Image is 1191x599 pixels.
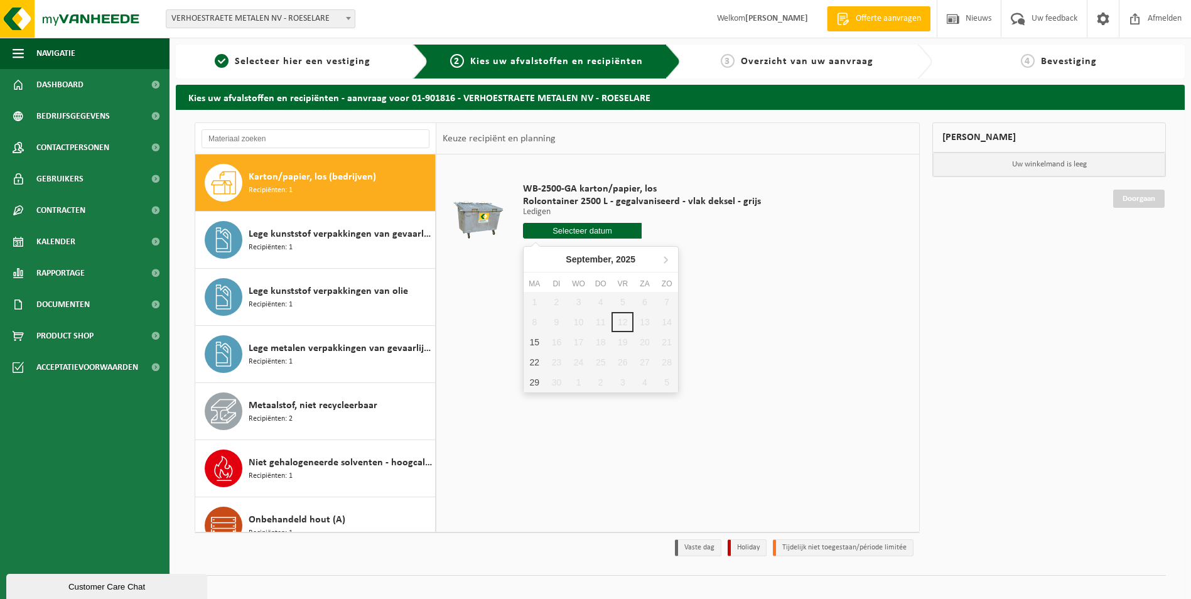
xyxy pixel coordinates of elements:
[249,398,377,413] span: Metaalstof, niet recycleerbaar
[36,195,85,226] span: Contracten
[249,356,293,368] span: Recipiënten: 1
[36,289,90,320] span: Documenten
[741,57,873,67] span: Overzicht van uw aanvraag
[561,249,640,269] div: September,
[249,242,293,254] span: Recipiënten: 1
[195,326,436,383] button: Lege metalen verpakkingen van gevaarlijke stoffen Recipiënten: 1
[36,100,110,132] span: Bedrijfsgegevens
[721,54,735,68] span: 3
[523,183,761,195] span: WB-2500-GA karton/papier, los
[249,185,293,197] span: Recipiënten: 1
[1021,54,1035,68] span: 4
[36,320,94,352] span: Product Shop
[249,227,432,242] span: Lege kunststof verpakkingen van gevaarlijke stoffen
[450,54,464,68] span: 2
[166,10,355,28] span: VERHOESTRAETE METALEN NV - ROESELARE
[524,332,546,352] div: 15
[616,255,635,264] i: 2025
[235,57,370,67] span: Selecteer hier een vestiging
[195,269,436,326] button: Lege kunststof verpakkingen van olie Recipiënten: 1
[195,383,436,440] button: Metaalstof, niet recycleerbaar Recipiënten: 2
[249,470,293,482] span: Recipiënten: 1
[612,278,633,290] div: vr
[523,208,761,217] p: Ledigen
[176,85,1185,109] h2: Kies uw afvalstoffen en recipiënten - aanvraag voor 01-901816 - VERHOESTRAETE METALEN NV - ROESELARE
[182,54,403,69] a: 1Selecteer hier een vestiging
[36,69,84,100] span: Dashboard
[195,212,436,269] button: Lege kunststof verpakkingen van gevaarlijke stoffen Recipiënten: 1
[932,122,1166,153] div: [PERSON_NAME]
[36,132,109,163] span: Contactpersonen
[1113,190,1165,208] a: Doorgaan
[6,571,210,599] iframe: chat widget
[568,278,590,290] div: wo
[249,341,432,356] span: Lege metalen verpakkingen van gevaarlijke stoffen
[773,539,913,556] li: Tijdelijk niet toegestaan/période limitée
[195,154,436,212] button: Karton/papier, los (bedrijven) Recipiënten: 1
[249,299,293,311] span: Recipiënten: 1
[249,284,408,299] span: Lege kunststof verpakkingen van olie
[166,9,355,28] span: VERHOESTRAETE METALEN NV - ROESELARE
[827,6,930,31] a: Offerte aanvragen
[1041,57,1097,67] span: Bevestiging
[249,527,293,539] span: Recipiënten: 1
[728,539,767,556] li: Holiday
[249,455,432,470] span: Niet gehalogeneerde solventen - hoogcalorisch in kleinverpakking
[36,257,85,289] span: Rapportage
[436,123,562,154] div: Keuze recipiënt en planning
[933,153,1165,176] p: Uw winkelmand is leeg
[546,278,568,290] div: di
[249,413,293,425] span: Recipiënten: 2
[36,352,138,383] span: Acceptatievoorwaarden
[675,539,721,556] li: Vaste dag
[524,352,546,372] div: 22
[656,278,678,290] div: zo
[745,14,808,23] strong: [PERSON_NAME]
[36,226,75,257] span: Kalender
[633,278,655,290] div: za
[215,54,229,68] span: 1
[195,497,436,554] button: Onbehandeld hout (A) Recipiënten: 1
[36,163,84,195] span: Gebruikers
[853,13,924,25] span: Offerte aanvragen
[524,372,546,392] div: 29
[202,129,429,148] input: Materiaal zoeken
[470,57,643,67] span: Kies uw afvalstoffen en recipiënten
[523,223,642,239] input: Selecteer datum
[524,278,546,290] div: ma
[249,170,376,185] span: Karton/papier, los (bedrijven)
[195,440,436,497] button: Niet gehalogeneerde solventen - hoogcalorisch in kleinverpakking Recipiënten: 1
[523,195,761,208] span: Rolcontainer 2500 L - gegalvaniseerd - vlak deksel - grijs
[36,38,75,69] span: Navigatie
[249,512,345,527] span: Onbehandeld hout (A)
[590,278,612,290] div: do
